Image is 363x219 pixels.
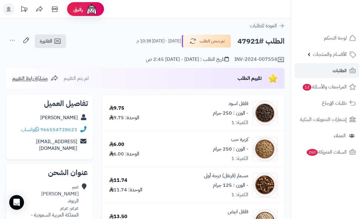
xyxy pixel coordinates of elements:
h2: تفاصيل العميل [11,100,88,107]
a: واتساب [21,126,39,133]
span: 260 [307,149,318,156]
img: logo-2.png [321,5,357,18]
div: INV-2024-007554 [234,56,285,63]
span: العملاء [334,131,346,140]
span: طلبات الإرجاع [322,99,347,108]
div: الكمية: 1 [231,119,248,126]
small: - الوزن : 250 جرام [213,109,248,117]
div: الكمية: 1 [231,155,248,162]
img: ai-face.png [86,3,98,15]
a: العودة للطلبات [250,22,285,29]
h2: عنوان الشحن [11,169,88,176]
span: لم يتم التقييم [64,75,89,82]
span: رفيق [73,6,83,13]
span: الأقسام والمنتجات [313,50,347,59]
a: تحديثات المنصة [16,3,32,17]
div: الكمية: 1 [231,191,248,198]
small: - الوزن : 250 جرام [213,145,248,153]
a: الطلبات [295,63,359,78]
a: طلبات الإرجاع [295,96,359,111]
span: إشعارات التحويلات البنكية [300,115,347,124]
img: _%D9%82%D8%B1%D9%86%D9%82%D9%84-90x90.jpg [253,173,277,197]
div: Open Intercom Messenger [9,195,24,210]
a: الفاتورة [35,34,66,48]
a: لوحة التحكم [295,31,359,45]
div: 11.74 [109,177,127,184]
div: الوحدة: 11.74 [109,186,142,194]
span: الفاتورة [40,37,52,45]
span: تقييم الطلب [237,75,262,82]
a: السلات المتروكة260 [295,145,359,159]
div: 9.75 [109,105,124,112]
span: الطلبات [333,66,347,75]
a: مسمار (قرنفل) درجة أولى [204,172,248,179]
img: %20%D8%A7%D8%B3%D9%88%D8%AF-90x90.jpg [253,101,277,125]
small: [DATE] - [DATE] 10:38 م [137,38,181,44]
span: مشاركة رابط التقييم [12,75,48,82]
button: تم شحن الطلب [182,35,231,48]
h2: الطلب #47921 [237,35,285,48]
div: الوحدة: 6.00 [109,151,139,158]
a: مشاركة رابط التقييم [12,75,58,82]
a: العملاء [295,128,359,143]
a: [EMAIL_ADDRESS][DOMAIN_NAME] [36,138,77,152]
span: لوحة التحكم [324,34,347,42]
img: Cor-90x90.jpg [253,137,277,162]
a: كزبرة حب [231,136,248,143]
span: 12 [303,84,311,91]
div: 6.00 [109,141,124,148]
a: فلفل ابيض [228,208,248,215]
small: - الوزن : 125 جرام [213,182,248,189]
span: العودة للطلبات [250,22,277,29]
a: إشعارات التحويلات البنكية [295,112,359,127]
span: المراجعات والأسئلة [302,83,347,91]
a: [PERSON_NAME] [40,114,78,121]
div: الوحدة: 9.75 [109,114,139,121]
a: المراجعات والأسئلة12 [295,80,359,94]
a: فلفل اسود [229,100,248,107]
div: تاريخ الطلب : [DATE] - [DATE] 2:45 ص [146,56,229,63]
a: 966554728623 [40,126,77,133]
span: السلات المتروكة [306,148,347,156]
